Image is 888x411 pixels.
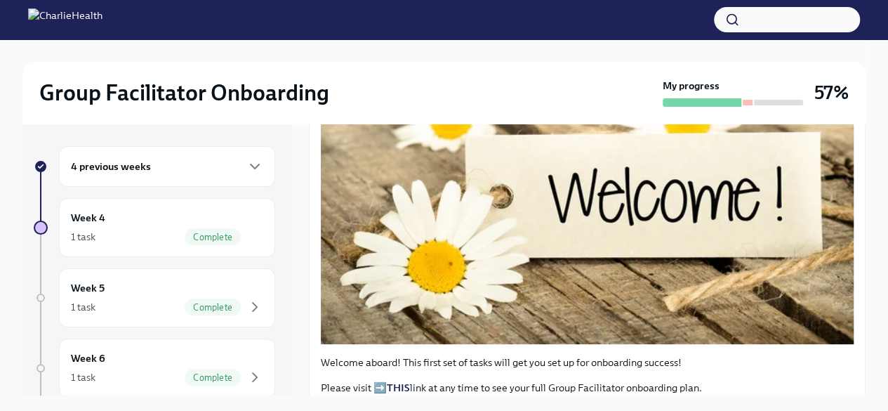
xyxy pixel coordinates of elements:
strong: My progress [663,79,720,93]
p: Please visit ➡️ link at any time to see your full Group Facilitator onboarding plan. [321,381,854,395]
a: Week 61 taskComplete [34,339,275,398]
a: Week 51 taskComplete [34,268,275,327]
span: Complete [185,232,241,242]
a: THIS [387,381,410,394]
button: Zoom image [321,25,854,344]
div: 4 previous weeks [59,146,275,187]
h6: Week 6 [71,351,105,366]
h6: Week 5 [71,280,105,296]
h6: 4 previous weeks [71,159,151,174]
div: 1 task [71,370,95,384]
div: 1 task [71,300,95,314]
h2: Group Facilitator Onboarding [39,79,329,107]
img: CharlieHealth [28,8,102,31]
p: Welcome aboard! This first set of tasks will get you set up for onboarding success! [321,355,854,370]
h6: Week 4 [71,210,105,226]
h3: 57% [814,80,849,105]
span: Complete [185,302,241,313]
div: 1 task [71,230,95,244]
a: Week 41 taskComplete [34,198,275,257]
span: Complete [185,372,241,383]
